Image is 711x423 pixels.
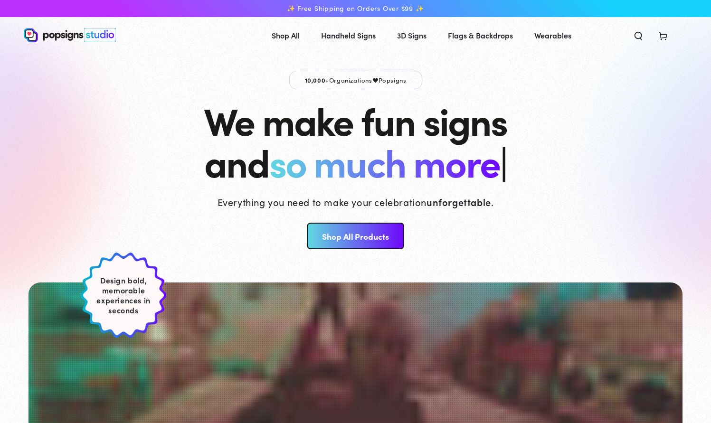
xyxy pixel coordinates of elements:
[441,23,520,48] a: Flags & Backdrops
[390,23,434,48] a: 3D Signs
[534,28,571,42] span: Wearables
[287,4,424,13] span: ✨ Free Shipping on Orders Over $99 ✨
[272,28,300,42] span: Shop All
[269,135,500,188] span: so much more
[500,134,507,188] span: |
[265,23,307,48] a: Shop All
[289,71,422,89] p: Organizations Popsigns
[448,28,513,42] span: Flags & Backdrops
[527,23,578,48] a: Wearables
[307,223,404,249] a: Shop All Products
[427,195,491,208] strong: unforgettable
[314,23,383,48] a: Handheld Signs
[321,28,376,42] span: Handheld Signs
[397,28,427,42] span: 3D Signs
[218,195,494,208] p: Everything you need to make your celebration .
[204,99,507,182] h1: We make fun signs and
[24,28,116,42] img: Popsigns Studio
[305,75,329,84] span: 10,000+
[626,25,651,46] summary: Search our site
